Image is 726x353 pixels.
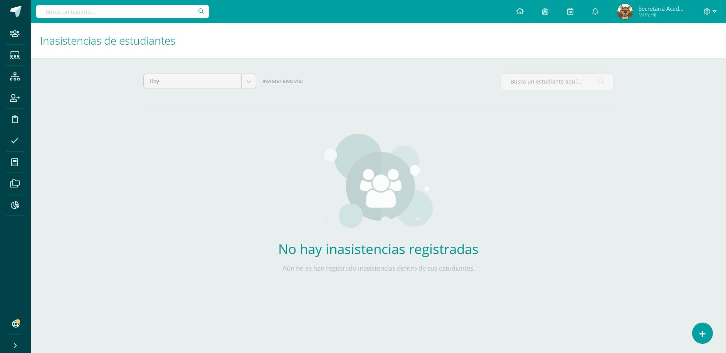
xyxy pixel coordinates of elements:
h2: No hay inasistencias registradas [265,240,492,258]
span: Inasistencias de estudiantes [40,33,175,48]
input: Busca un estudiante aquí... [501,74,613,89]
span: Mi Perfil [639,12,685,18]
img: groups.png [324,134,433,234]
p: Aún no se han registrado inasistencias dentro de sus estudiantes. [265,264,492,273]
input: Busca un usuario... [36,5,209,18]
span: Secretaria Académica [639,5,685,12]
span: Hoy [150,74,235,89]
img: d6a28b792dbf0ce41b208e57d9de1635.png [617,4,633,19]
label: Inasistencias: [262,74,494,89]
a: Hoy [144,74,256,89]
